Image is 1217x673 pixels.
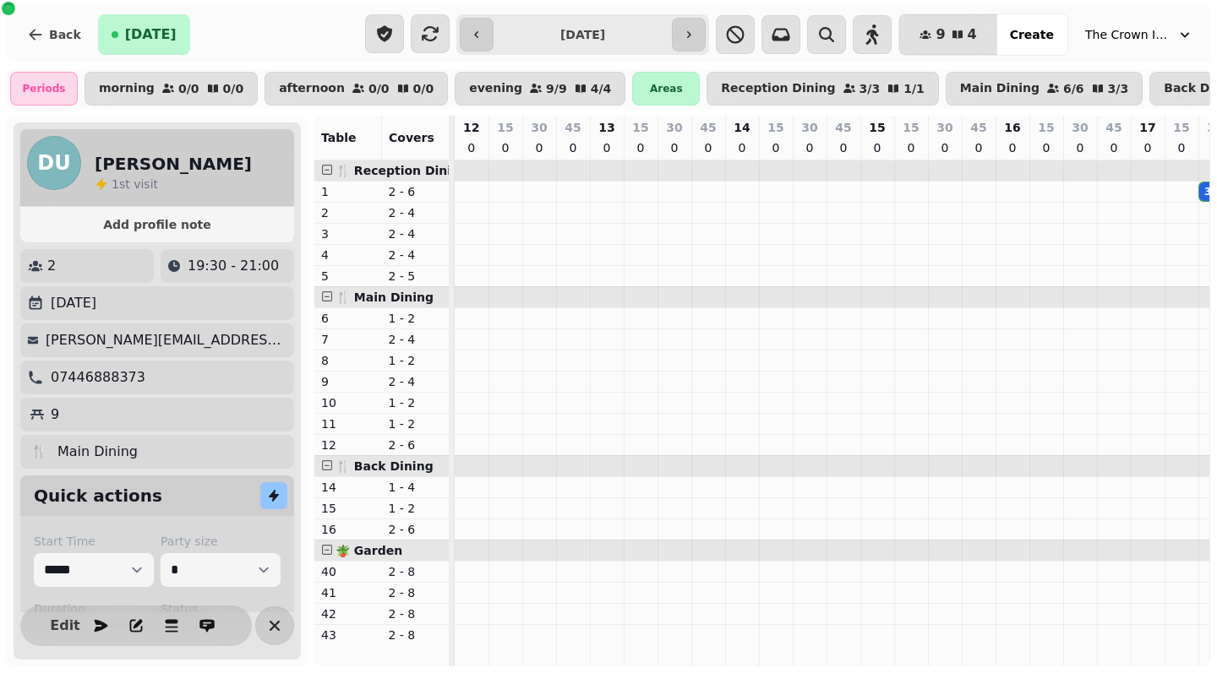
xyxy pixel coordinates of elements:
p: 16 [321,521,375,538]
p: 6 [321,310,375,327]
p: 0 / 0 [413,83,434,95]
p: 0 [532,139,546,156]
p: 15 [903,119,919,136]
span: 🍴 Reception Dining [336,164,468,177]
p: 2 - 8 [389,627,443,643]
p: 7 [321,331,375,348]
label: Start Time [34,533,154,550]
span: DU [37,153,70,173]
p: 0 [1141,139,1154,156]
p: visit [112,176,158,193]
p: 15 [1173,119,1189,136]
p: 30 [531,119,547,136]
p: 2 - 4 [389,331,443,348]
div: Periods [10,72,78,106]
p: 07446888373 [51,367,145,388]
p: 🍴 [30,442,47,462]
p: 1 / 1 [903,83,925,95]
p: 0 [600,139,614,156]
p: 1 - 2 [389,415,443,432]
p: 14 [734,119,750,136]
p: 42 [321,605,375,622]
p: Main Dining [57,442,138,462]
p: 16 [1004,119,1020,136]
span: 4 [968,28,977,41]
p: 0 / 0 [223,83,244,95]
p: 15 [1038,119,1054,136]
p: 30 [936,119,952,136]
p: 3 [321,225,375,242]
div: Chat Widget [1132,592,1217,673]
p: 13 [598,119,614,136]
p: 2 - 4 [389,204,443,221]
button: Create [996,14,1067,55]
p: 0 / 0 [368,83,390,95]
p: 30 [1072,119,1088,136]
p: 0 [803,139,816,156]
span: Back [49,29,81,41]
p: 9 [51,404,59,425]
h2: Quick actions [34,484,162,507]
p: 1 - 2 [389,310,443,327]
p: 40 [321,563,375,580]
p: 17 [1139,119,1155,136]
p: 0 [668,139,681,156]
button: [DATE] [98,14,190,55]
p: 4 / 4 [591,83,612,95]
span: 9 [936,28,945,41]
p: 1 - 2 [389,352,443,369]
p: 2 - 6 [389,521,443,538]
button: evening9/94/4 [455,72,625,106]
p: 2 - 6 [389,437,443,453]
p: 2 - 8 [389,563,443,580]
p: 2 - 4 [389,225,443,242]
p: 0 [837,139,850,156]
p: 4 [321,247,375,263]
p: 45 [565,119,581,136]
span: Edit [55,619,75,632]
p: 15 [869,119,885,136]
p: 15 [321,500,375,517]
span: Add profile note [41,219,274,231]
p: 0 [938,139,952,156]
label: Duration [34,600,154,617]
p: 1 - 4 [389,479,443,496]
p: 1 - 2 [389,500,443,517]
p: 0 [701,139,715,156]
p: 12 [321,437,375,453]
button: morning0/00/0 [85,72,258,106]
p: 12 [463,119,479,136]
span: Table [321,131,357,144]
p: 0 [634,139,647,156]
button: Back [14,14,95,55]
p: 0 [1073,139,1087,156]
p: 0 [1040,139,1053,156]
p: 15 [632,119,648,136]
span: 1 [112,177,119,191]
label: Party size [161,533,281,550]
p: 0 [972,139,985,156]
p: 0 [735,139,749,156]
p: 0 [870,139,884,156]
p: 5 [321,268,375,285]
p: 43 [321,627,375,643]
button: 94 [899,14,996,55]
span: 🪴 Garden [336,544,402,557]
p: 45 [835,119,851,136]
p: Main Dining [960,82,1040,95]
label: Status [161,600,281,617]
button: Reception Dining3/31/1 [707,72,938,106]
p: 2 - 4 [389,247,443,263]
button: The Crown Inn [1075,19,1203,50]
p: 0 [769,139,783,156]
p: 2 [321,204,375,221]
p: 19:30 - 21:00 [188,256,279,276]
span: Covers [389,131,434,144]
button: afternoon0/00/0 [265,72,448,106]
p: 41 [321,584,375,601]
h2: [PERSON_NAME] [95,152,252,176]
span: The Crown Inn [1085,26,1170,43]
p: 0 [1006,139,1019,156]
p: 6 / 6 [1063,83,1084,95]
p: [PERSON_NAME][EMAIL_ADDRESS][DOMAIN_NAME] [46,330,287,350]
